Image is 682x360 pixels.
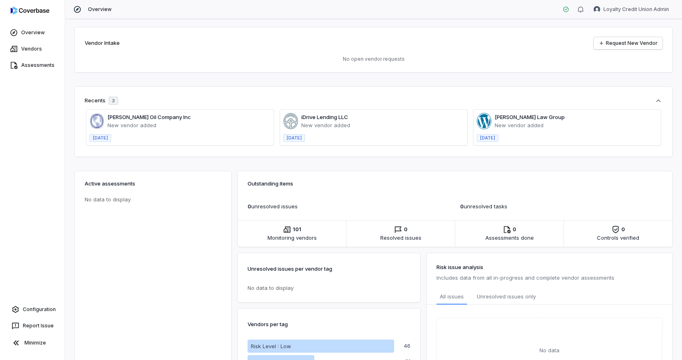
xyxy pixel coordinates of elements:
p: Includes data from all in-progress and complete vendor assessments [436,273,662,283]
p: No data [539,346,559,354]
p: No open vendor requests [85,56,662,62]
span: 0 [460,203,464,210]
a: Configuration [3,302,61,317]
img: logo-D7KZi-bG.svg [11,7,49,15]
span: Monitoring vendors [268,234,317,242]
h3: Active assessments [85,179,221,188]
span: Controls verified [597,234,639,242]
a: Overview [2,25,63,40]
p: Risk Level : Low [251,342,291,350]
span: 101 [293,225,301,234]
span: Assessments done [485,234,534,242]
button: Recents3 [85,97,662,105]
span: 3 [112,98,115,104]
p: No data to display [85,196,225,204]
h3: Outstanding items [248,179,662,188]
img: Loyalty Credit Union Admin avatar [594,6,600,13]
button: Report Issue [3,318,61,333]
p: unresolved task s [460,202,663,210]
a: [PERSON_NAME] Law Group [495,114,565,120]
button: Minimize [3,335,61,351]
h2: Vendor Intake [85,39,120,47]
a: Vendors [2,42,63,56]
p: Vendors per tag [248,318,288,330]
a: [PERSON_NAME] Oil Company Inc [107,114,191,120]
a: Request New Vendor [594,37,662,49]
p: 46 [404,343,410,349]
span: Overview [88,6,112,13]
p: Unresolved issues per vendor tag [248,263,332,274]
span: 0 [621,225,625,234]
a: iDrive Lending LLC [301,114,348,120]
span: 0 [404,225,408,234]
p: unresolved issue s [248,202,450,210]
p: No data to display [248,284,410,292]
span: 0 [248,203,251,210]
span: Unresolved issues only [477,292,536,301]
span: All issues [440,292,464,300]
span: Resolved issues [380,234,421,242]
h3: Risk issue analysis [436,263,662,271]
a: Assessments [2,58,63,73]
span: 0 [513,225,516,234]
button: Loyalty Credit Union Admin avatarLoyalty Credit Union Admin [589,3,674,15]
span: Loyalty Credit Union Admin [603,6,669,13]
div: Recents [85,97,118,105]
